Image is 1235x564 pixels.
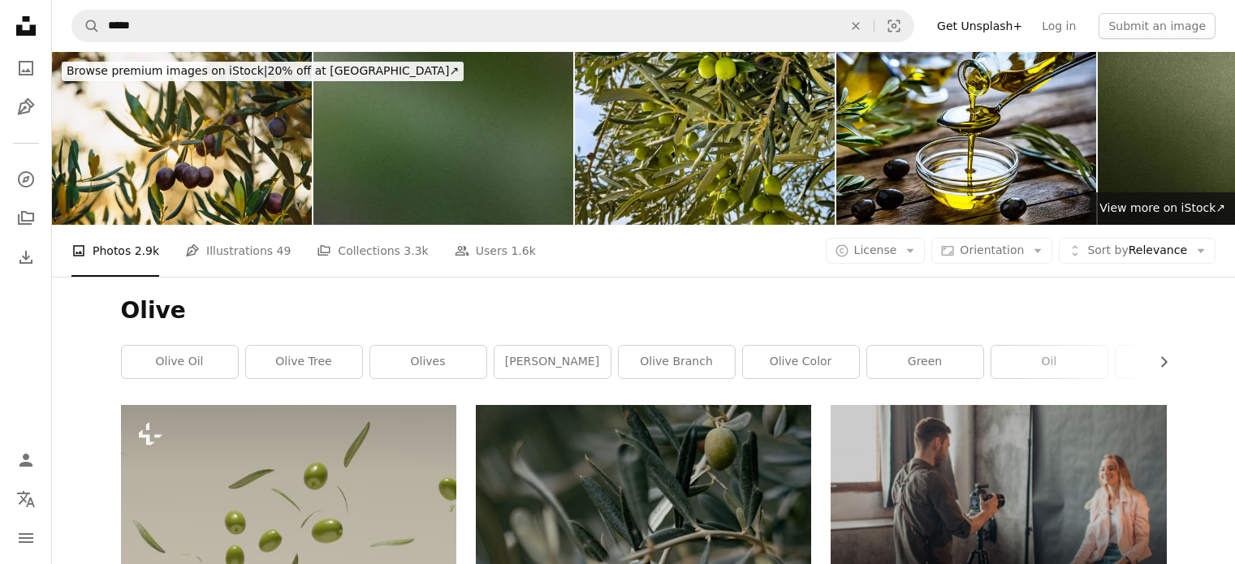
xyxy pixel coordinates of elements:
[1116,346,1232,378] a: plant
[743,346,859,378] a: olive color
[185,225,291,277] a: Illustrations 49
[67,64,267,77] span: Browse premium images on iStock |
[67,64,459,77] span: 20% off at [GEOGRAPHIC_DATA] ↗
[52,52,312,225] img: Ripe Olives Hanging on Lush Olive Tree Branches
[991,346,1108,378] a: oil
[313,52,573,225] img: Khaki green grainy gradient texture, realistic noise effect background
[960,243,1024,256] span: Orientation
[72,11,100,41] button: Search Unsplash
[826,238,926,264] button: License
[867,346,983,378] a: green
[575,52,835,225] img: Olives by the sea.
[10,483,42,515] button: Language
[10,91,42,123] a: Illustrations
[10,163,42,196] a: Explore
[246,346,362,378] a: olive tree
[370,346,486,378] a: olives
[455,225,536,277] a: Users 1.6k
[10,444,42,476] a: Log in / Sign up
[1149,346,1167,378] button: scroll list to the right
[836,52,1096,225] img: Pouring extra virgin olive oil in a glass bowl
[317,225,428,277] a: Collections 3.3k
[1099,201,1225,214] span: View more on iStock ↗
[122,346,238,378] a: olive oil
[121,296,1167,325] h1: Olive
[10,241,42,273] a: Download History
[1087,243,1187,259] span: Relevance
[71,10,914,42] form: Find visuals sitewide
[10,202,42,235] a: Collections
[404,242,428,260] span: 3.3k
[927,13,1032,39] a: Get Unsplash+
[511,242,535,260] span: 1.6k
[10,522,42,554] button: Menu
[1087,243,1128,256] span: Sort by
[10,52,42,84] a: Photos
[1090,192,1235,225] a: View more on iStock↗
[1032,13,1086,39] a: Log in
[838,11,874,41] button: Clear
[277,242,291,260] span: 49
[931,238,1052,264] button: Orientation
[52,52,473,91] a: Browse premium images on iStock|20% off at [GEOGRAPHIC_DATA]↗
[1059,238,1216,264] button: Sort byRelevance
[619,346,735,378] a: olive branch
[1099,13,1216,39] button: Submit an image
[494,346,611,378] a: [PERSON_NAME]
[874,11,913,41] button: Visual search
[854,243,897,256] span: License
